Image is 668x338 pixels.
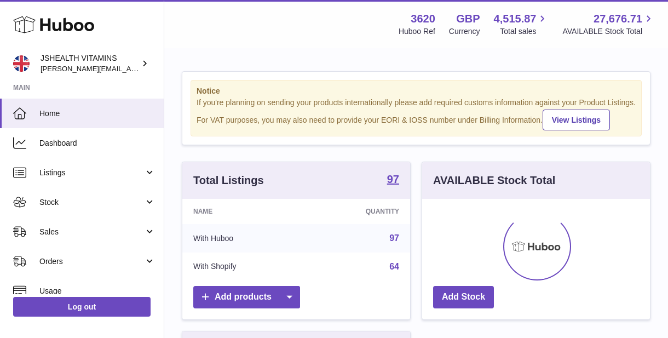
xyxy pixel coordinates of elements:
td: With Huboo [182,224,305,253]
span: Dashboard [39,138,156,148]
span: AVAILABLE Stock Total [562,26,655,37]
span: Orders [39,256,144,267]
a: 64 [389,262,399,271]
div: Currency [449,26,480,37]
strong: 97 [387,174,399,185]
div: Huboo Ref [399,26,435,37]
a: 27,676.71 AVAILABLE Stock Total [562,12,655,37]
div: JSHEALTH VITAMINS [41,53,139,74]
span: Sales [39,227,144,237]
th: Name [182,199,305,224]
div: If you're planning on sending your products internationally please add required customs informati... [197,98,636,130]
span: 27,676.71 [594,12,642,26]
span: Listings [39,168,144,178]
a: Add Stock [433,286,494,308]
span: Home [39,108,156,119]
a: View Listings [543,110,610,130]
a: 97 [387,174,399,187]
span: 4,515.87 [494,12,537,26]
h3: AVAILABLE Stock Total [433,173,555,188]
strong: Notice [197,86,636,96]
a: Add products [193,286,300,308]
a: 4,515.87 Total sales [494,12,549,37]
strong: GBP [456,12,480,26]
th: Quantity [305,199,410,224]
span: Usage [39,286,156,296]
span: [PERSON_NAME][EMAIL_ADDRESS][DOMAIN_NAME] [41,64,220,73]
h3: Total Listings [193,173,264,188]
strong: 3620 [411,12,435,26]
a: 97 [389,233,399,243]
td: With Shopify [182,253,305,281]
span: Total sales [500,26,549,37]
img: francesca@jshealthvitamins.com [13,55,30,72]
a: Log out [13,297,151,317]
span: Stock [39,197,144,208]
